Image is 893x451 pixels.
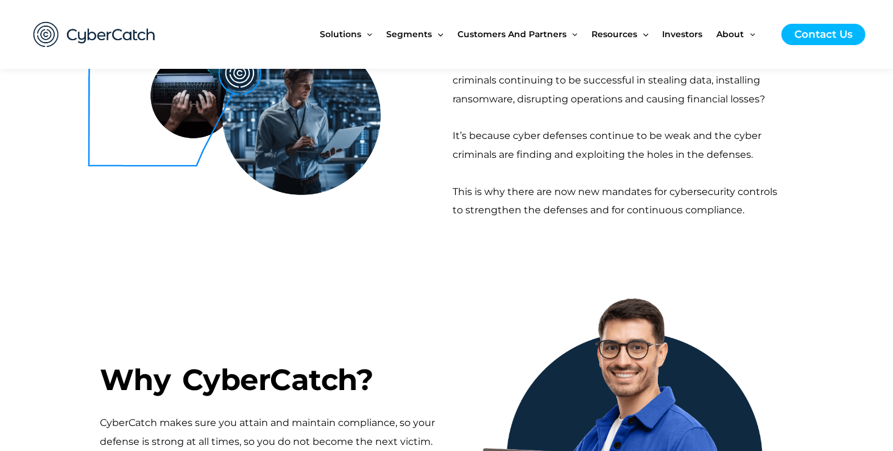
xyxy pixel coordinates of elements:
[320,9,769,60] nav: Site Navigation: New Main Menu
[453,53,788,108] div: With over $150 billion spent on cybersecurity, why are cyber criminals continuing to be successfu...
[361,9,372,60] span: Menu Toggle
[717,9,744,60] span: About
[744,9,755,60] span: Menu Toggle
[100,414,441,451] p: CyberCatch makes sure you attain and maintain compliance, so your defense is strong at all times,...
[457,9,567,60] span: Customers and Partners
[663,9,703,60] span: Investors
[591,9,637,60] span: Resources
[386,9,432,60] span: Segments
[320,9,361,60] span: Solutions
[453,127,788,164] div: It’s because cyber defenses continue to be weak and the cyber criminals are finding and exploitin...
[100,314,441,402] h3: Why CyberCatch?
[432,9,443,60] span: Menu Toggle
[663,9,717,60] a: Investors
[21,9,168,60] img: CyberCatch
[453,183,788,220] div: This is why there are now new mandates for cybersecurity controls to strengthen the defenses and ...
[637,9,648,60] span: Menu Toggle
[782,24,866,45] a: Contact Us
[567,9,577,60] span: Menu Toggle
